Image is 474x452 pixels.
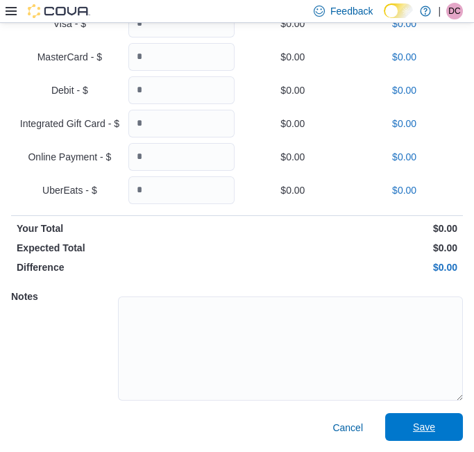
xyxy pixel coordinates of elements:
span: Feedback [330,4,373,18]
p: $0.00 [240,83,346,97]
p: Integrated Gift Card - $ [17,117,123,131]
input: Quantity [128,110,235,137]
button: Save [385,413,463,441]
p: Online Payment - $ [17,150,123,164]
input: Quantity [128,143,235,171]
p: $0.00 [240,221,458,235]
p: Difference [17,260,235,274]
p: MasterCard - $ [17,50,123,64]
p: Debit - $ [17,83,123,97]
p: UberEats - $ [17,183,123,197]
p: $0.00 [240,150,346,164]
p: $0.00 [240,17,346,31]
p: $0.00 [351,50,457,64]
button: Cancel [327,414,369,442]
p: $0.00 [240,50,346,64]
p: $0.00 [351,183,457,197]
p: $0.00 [351,83,457,97]
p: | [438,3,441,19]
input: Quantity [128,10,235,37]
h5: Notes [11,283,115,310]
p: $0.00 [240,260,458,274]
p: Expected Total [17,241,235,255]
span: Save [413,420,435,434]
span: Cancel [332,421,363,435]
p: $0.00 [240,241,458,255]
p: $0.00 [240,117,346,131]
input: Dark Mode [384,3,413,18]
span: DC [448,3,460,19]
p: $0.00 [240,183,346,197]
p: Your Total [17,221,235,235]
input: Quantity [128,43,235,71]
p: $0.00 [351,117,457,131]
input: Quantity [128,76,235,104]
div: Dylan Creelman [446,3,463,19]
p: Visa - $ [17,17,123,31]
p: $0.00 [351,150,457,164]
img: Cova [28,4,90,18]
input: Quantity [128,176,235,204]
